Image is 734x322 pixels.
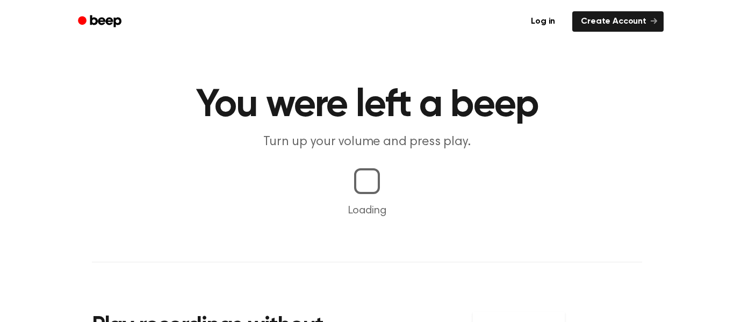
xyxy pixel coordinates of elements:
[13,203,721,219] p: Loading
[520,9,566,34] a: Log in
[572,11,664,32] a: Create Account
[70,11,131,32] a: Beep
[161,133,573,151] p: Turn up your volume and press play.
[92,86,642,125] h1: You were left a beep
